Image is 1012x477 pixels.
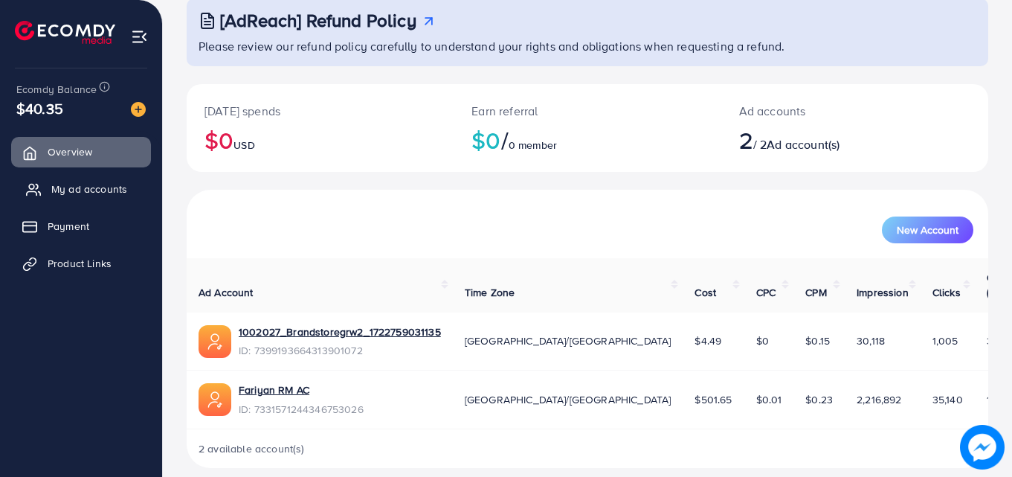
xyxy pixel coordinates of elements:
[48,144,92,159] span: Overview
[239,402,364,417] span: ID: 7331571244346753026
[233,138,254,153] span: USD
[471,126,703,154] h2: $0
[51,182,127,196] span: My ad accounts
[960,425,1005,470] img: image
[48,256,112,271] span: Product Links
[694,392,732,407] span: $501.65
[932,285,961,300] span: Clicks
[805,333,830,348] span: $0.15
[694,285,716,300] span: Cost
[756,333,769,348] span: $0
[199,441,305,456] span: 2 available account(s)
[932,333,958,348] span: 1,005
[465,333,671,348] span: [GEOGRAPHIC_DATA]/[GEOGRAPHIC_DATA]
[501,123,509,157] span: /
[48,219,89,234] span: Payment
[805,285,826,300] span: CPM
[239,343,441,358] span: ID: 7399193664313901072
[239,324,441,339] a: 1002027_Brandstoregrw2_1722759031135
[204,126,436,154] h2: $0
[471,102,703,120] p: Earn referral
[767,136,839,153] span: Ad account(s)
[199,383,231,416] img: ic-ads-acc.e4c84228.svg
[756,392,782,407] span: $0.01
[239,382,309,397] a: Fariyan RM AC
[131,28,148,45] img: menu
[465,392,671,407] span: [GEOGRAPHIC_DATA]/[GEOGRAPHIC_DATA]
[756,285,776,300] span: CPC
[11,211,151,241] a: Payment
[932,392,963,407] span: 35,140
[987,270,1006,300] span: CTR (%)
[465,285,515,300] span: Time Zone
[199,285,254,300] span: Ad Account
[805,392,833,407] span: $0.23
[220,10,416,31] h3: [AdReach] Refund Policy
[131,102,146,117] img: image
[739,123,753,157] span: 2
[11,174,151,204] a: My ad accounts
[882,217,973,243] button: New Account
[739,126,904,154] h2: / 2
[199,325,231,358] img: ic-ads-acc.e4c84228.svg
[11,249,151,278] a: Product Links
[987,333,1008,348] span: 3.34
[509,138,557,153] span: 0 member
[857,392,901,407] span: 2,216,892
[739,102,904,120] p: Ad accounts
[15,21,115,44] img: logo
[857,285,909,300] span: Impression
[857,333,885,348] span: 30,118
[16,97,63,119] span: $40.35
[897,225,958,235] span: New Account
[199,37,979,55] p: Please review our refund policy carefully to understand your rights and obligations when requesti...
[16,82,97,97] span: Ecomdy Balance
[11,137,151,167] a: Overview
[694,333,721,348] span: $4.49
[987,392,1005,407] span: 1.59
[204,102,436,120] p: [DATE] spends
